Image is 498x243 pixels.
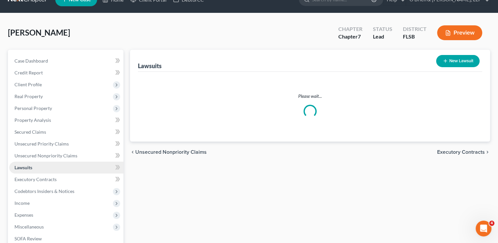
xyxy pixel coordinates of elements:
[9,162,123,174] a: Lawsuits
[489,221,494,226] span: 4
[437,25,482,40] button: Preview
[373,33,392,40] div: Lead
[130,149,207,155] button: chevron_left Unsecured Nonpriority Claims
[14,212,33,218] span: Expenses
[403,33,427,40] div: FLSB
[9,55,123,67] a: Case Dashboard
[14,224,44,229] span: Miscellaneous
[130,149,135,155] i: chevron_left
[403,25,427,33] div: District
[9,126,123,138] a: Secured Claims
[436,55,480,67] button: New Lawsuit
[135,149,207,155] span: Unsecured Nonpriority Claims
[14,141,69,147] span: Unsecured Priority Claims
[14,105,52,111] span: Personal Property
[437,149,490,155] button: Executory Contracts chevron_right
[9,114,123,126] a: Property Analysis
[14,70,43,75] span: Credit Report
[9,174,123,185] a: Executory Contracts
[14,200,30,206] span: Income
[14,176,57,182] span: Executory Contracts
[138,62,162,70] div: Lawsuits
[14,236,42,241] span: SOFA Review
[373,25,392,33] div: Status
[14,129,46,135] span: Secured Claims
[14,82,42,87] span: Client Profile
[358,33,361,40] span: 7
[14,165,32,170] span: Lawsuits
[9,138,123,150] a: Unsecured Priority Claims
[143,93,477,99] p: Please wait...
[9,67,123,79] a: Credit Report
[14,58,48,64] span: Case Dashboard
[338,33,362,40] div: Chapter
[476,221,491,236] iframe: Intercom live chat
[9,150,123,162] a: Unsecured Nonpriority Claims
[8,28,70,37] span: [PERSON_NAME]
[14,94,43,99] span: Real Property
[14,188,74,194] span: Codebtors Insiders & Notices
[485,149,490,155] i: chevron_right
[14,153,77,158] span: Unsecured Nonpriority Claims
[14,117,51,123] span: Property Analysis
[338,25,362,33] div: Chapter
[437,149,485,155] span: Executory Contracts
